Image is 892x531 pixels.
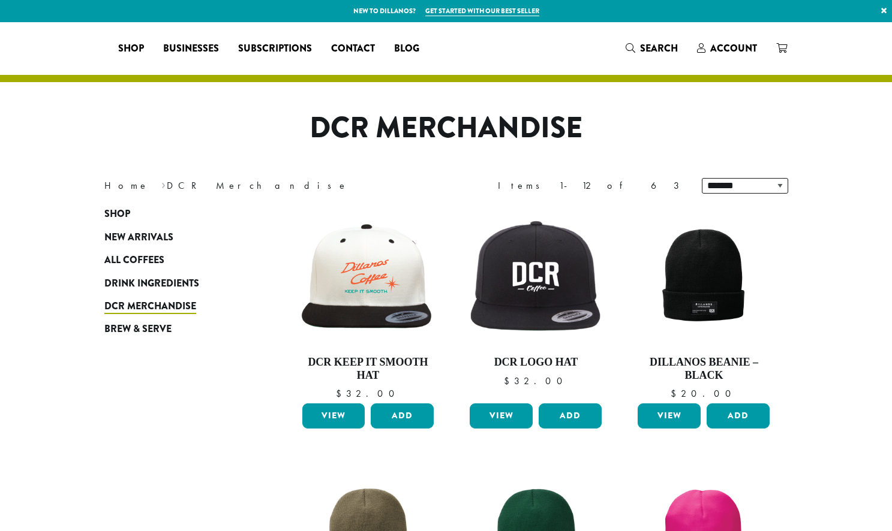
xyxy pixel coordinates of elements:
span: Shop [118,41,144,56]
a: DCR Merchandise [104,295,248,318]
a: Shop [109,39,154,58]
a: Brew & Serve [104,318,248,340]
span: $ [504,375,514,387]
span: Brew & Serve [104,322,172,337]
button: Add [539,403,602,429]
span: › [161,174,166,193]
a: View [302,403,365,429]
span: $ [671,387,681,400]
button: Add [707,403,770,429]
a: Home [104,179,149,192]
span: $ [336,387,346,400]
span: Account [710,41,757,55]
span: Shop [104,207,130,222]
span: DCR Merchandise [104,299,196,314]
bdi: 32.00 [336,387,400,400]
a: View [638,403,701,429]
a: Get started with our best seller [425,6,539,16]
h4: DCR Logo Hat [467,356,605,369]
img: keep-it-smooth-hat.png [299,222,437,334]
a: View [470,403,533,429]
h4: DCR Keep It Smooth Hat [299,356,437,382]
a: Drink Ingredients [104,271,248,294]
span: Drink Ingredients [104,276,199,291]
span: Businesses [163,41,219,56]
span: Subscriptions [238,41,312,56]
span: Search [640,41,678,55]
a: DCR Logo Hat $32.00 [467,209,605,399]
h1: DCR Merchandise [95,111,797,146]
a: Shop [104,203,248,225]
span: Blog [394,41,419,56]
button: Add [371,403,434,429]
a: Search [616,38,687,58]
div: Items 1-12 of 63 [498,179,684,193]
span: All Coffees [104,253,164,268]
bdi: 32.00 [504,375,568,387]
span: Contact [331,41,375,56]
a: New Arrivals [104,226,248,249]
a: All Coffees [104,249,248,271]
nav: Breadcrumb [104,179,428,193]
bdi: 20.00 [671,387,737,400]
span: New Arrivals [104,230,173,245]
img: dcr-hat.png [467,218,605,337]
a: DCR Keep It Smooth Hat $32.00 [299,209,437,399]
a: Dillanos Beanie – Black $20.00 [635,209,773,399]
img: Beanie-Black-scaled.png [635,209,773,346]
h4: Dillanos Beanie – Black [635,356,773,382]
